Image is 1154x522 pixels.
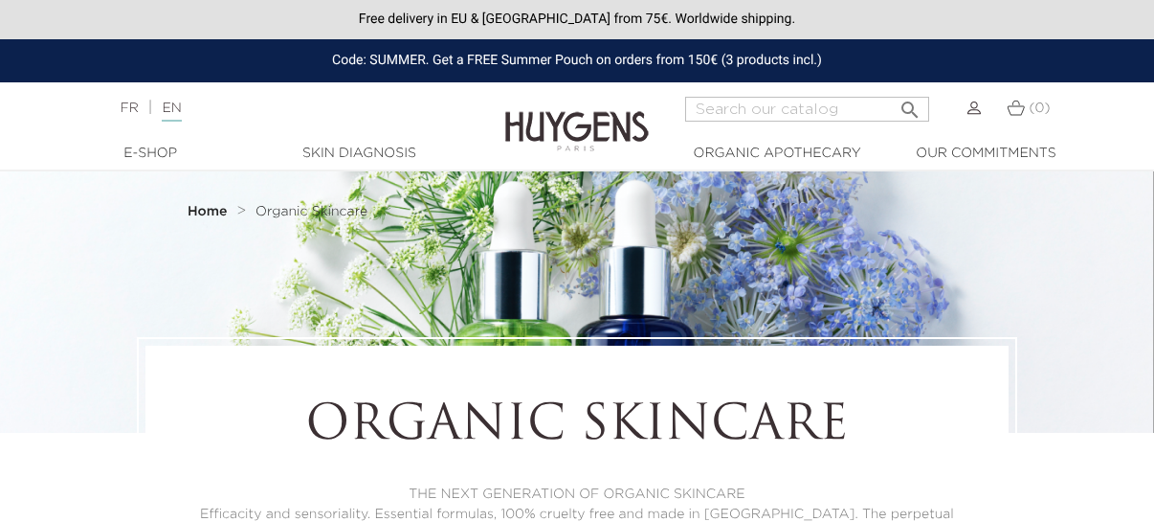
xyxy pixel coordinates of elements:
[685,97,929,122] input: Search
[188,205,228,218] strong: Home
[55,144,246,164] a: E-Shop
[890,144,1081,164] a: Our commitments
[505,80,649,154] img: Huygens
[893,91,927,117] button: 
[198,398,956,456] h1: Organic Skincare
[681,144,873,164] a: Organic Apothecary
[188,204,232,219] a: Home
[899,93,921,116] i: 
[162,102,181,122] a: EN
[255,205,367,218] span: Organic Skincare
[198,485,956,505] p: THE NEXT GENERATION OF ORGANIC SKINCARE
[110,97,466,120] div: |
[1029,102,1050,115] span: (0)
[255,204,367,219] a: Organic Skincare
[263,144,455,164] a: Skin Diagnosis
[120,102,138,115] a: FR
